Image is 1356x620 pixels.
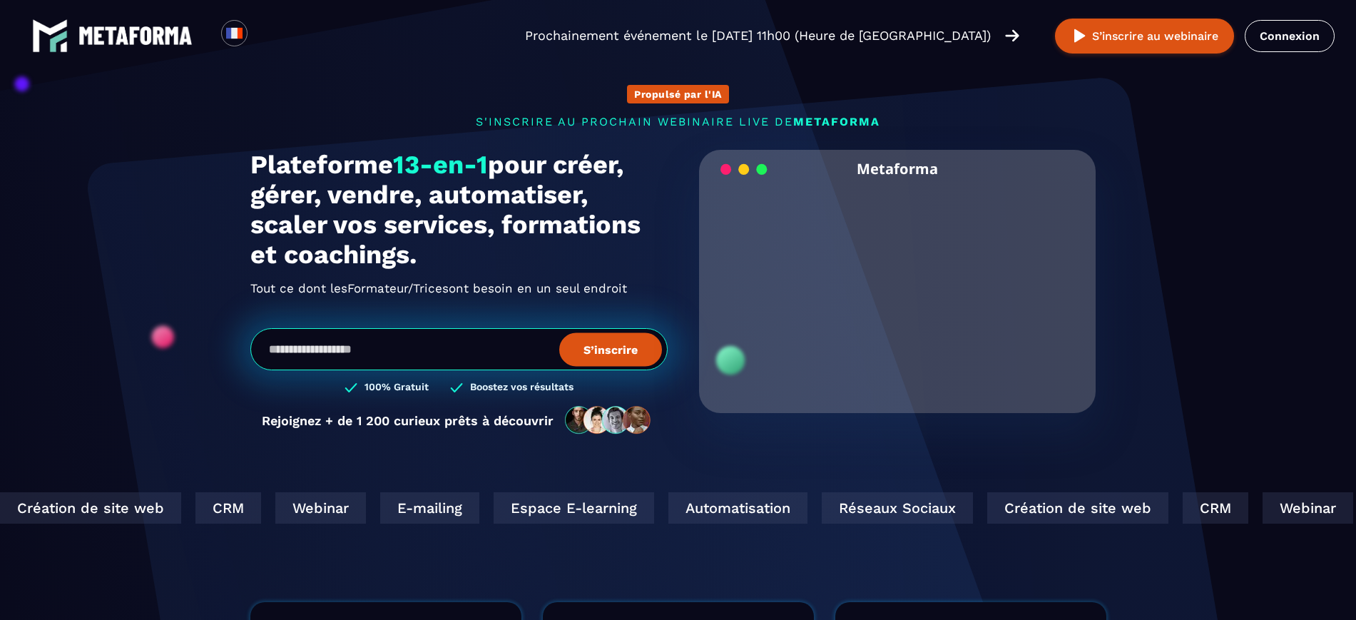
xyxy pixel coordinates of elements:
[262,413,554,428] p: Rejoignez + de 1 200 curieux prêts à découvrir
[277,492,437,524] div: Espace E-learning
[525,26,991,46] p: Prochainement événement le [DATE] 11h00 (Heure de [GEOGRAPHIC_DATA])
[225,24,243,42] img: fr
[450,381,463,395] img: checked
[470,381,574,395] h3: Boostez vos résultats
[58,492,149,524] div: Webinar
[452,492,591,524] div: Automatisation
[260,27,270,44] input: Search for option
[720,163,768,176] img: loading
[793,115,880,128] span: METAFORMA
[1071,27,1089,45] img: play
[248,20,282,51] div: Search for option
[1151,492,1250,524] div: E-mailing
[634,88,722,100] p: Propulsé par l'IA
[857,150,938,188] h2: Metaforma
[770,492,952,524] div: Création de site web
[559,332,662,366] button: S’inscrire
[365,381,429,395] h3: 100% Gratuit
[966,492,1031,524] div: CRM
[250,277,668,300] h2: Tout ce dont les ont besoin en un seul endroit
[1055,19,1234,54] button: S’inscrire au webinaire
[1245,20,1335,52] a: Connexion
[250,115,1106,128] p: s'inscrire au prochain webinaire live de
[345,381,357,395] img: checked
[605,492,756,524] div: Réseaux Sociaux
[78,26,193,45] img: logo
[1005,28,1019,44] img: arrow-right
[250,150,668,270] h1: Plateforme pour créer, gérer, vendre, automatiser, scaler vos services, formations et coachings.
[710,188,1086,375] video: Your browser does not support the video tag.
[347,277,449,300] span: Formateur/Trices
[393,150,488,180] span: 13-en-1
[163,492,262,524] div: E-mailing
[1046,492,1136,524] div: Webinar
[561,405,656,435] img: community-people
[32,18,68,54] img: logo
